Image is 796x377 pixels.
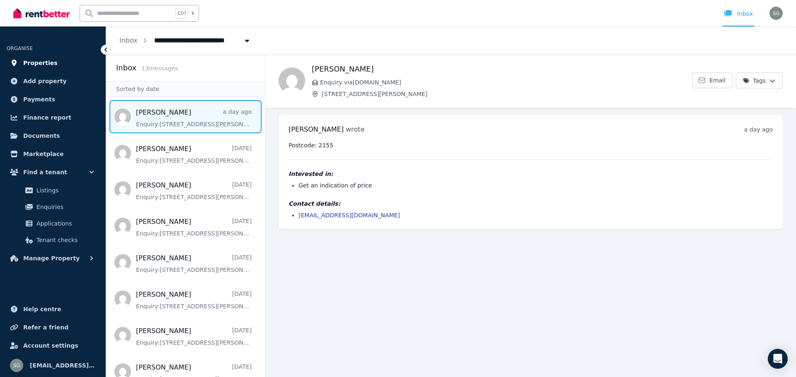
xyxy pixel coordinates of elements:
li: Get an indication of price [298,181,773,190]
span: [PERSON_NAME] [289,125,344,133]
button: Tags [736,72,783,89]
a: Email [692,72,733,88]
div: Inbox [724,10,753,18]
a: [PERSON_NAME][DATE]Enquiry:[STREET_ADDRESS][PERSON_NAME]. [136,144,252,165]
img: RentBetter [13,7,70,19]
span: [STREET_ADDRESS][PERSON_NAME] [322,90,692,98]
h2: Inbox [116,62,136,74]
a: [EMAIL_ADDRESS][DOMAIN_NAME] [298,212,400,219]
a: Enquiries [10,199,96,215]
a: [PERSON_NAME][DATE]Enquiry:[STREET_ADDRESS][PERSON_NAME]. [136,253,252,274]
span: Account settings [23,341,78,351]
a: Inbox [119,36,138,44]
span: ORGANISE [7,46,33,51]
a: Marketplace [7,146,99,162]
a: Refer a friend [7,319,99,336]
span: Ctrl [175,8,188,19]
a: Finance report [7,109,99,126]
div: Sorted by date [106,81,265,97]
a: Documents [7,127,99,144]
nav: Breadcrumb [106,26,265,55]
img: sg@haansalestate.com.au [769,7,783,20]
span: Refer a friend [23,322,68,332]
img: sg@haansalestate.com.au [10,359,23,372]
a: Add property [7,73,99,89]
span: Manage Property [23,253,80,263]
span: Tenant checks [36,235,92,245]
span: Help centre [23,304,61,314]
span: wrote [346,125,364,133]
span: Payments [23,94,55,104]
span: Enquiry via [DOMAIN_NAME] [320,78,692,86]
a: [PERSON_NAME]a day agoEnquiry:[STREET_ADDRESS][PERSON_NAME]. [136,108,252,128]
span: Documents [23,131,60,141]
span: Find a tenant [23,167,67,177]
a: Tenant checks [10,232,96,248]
span: Finance report [23,113,71,122]
div: Open Intercom Messenger [768,349,788,369]
a: Listings [10,182,96,199]
h1: [PERSON_NAME] [312,63,692,75]
a: Account settings [7,337,99,354]
span: Marketplace [23,149,63,159]
span: k [192,10,194,17]
a: Properties [7,55,99,71]
span: Add property [23,76,67,86]
span: Tags [743,77,766,85]
span: [EMAIL_ADDRESS][DOMAIN_NAME] [30,360,96,370]
a: [PERSON_NAME][DATE]Enquiry:[STREET_ADDRESS][PERSON_NAME]. [136,180,252,201]
span: Email [709,76,726,84]
a: [PERSON_NAME][DATE]Enquiry:[STREET_ADDRESS][PERSON_NAME]. [136,290,252,310]
h4: Interested in: [289,170,773,178]
a: [PERSON_NAME][DATE]Enquiry:[STREET_ADDRESS][PERSON_NAME]. [136,326,252,347]
span: Listings [36,185,92,195]
button: Manage Property [7,250,99,267]
h4: Contact details: [289,199,773,208]
time: a day ago [744,126,773,133]
img: Nicholas [279,67,305,94]
a: Help centre [7,301,99,317]
a: Applications [10,215,96,232]
a: [PERSON_NAME][DATE]Enquiry:[STREET_ADDRESS][PERSON_NAME]. [136,217,252,238]
span: 13 message s [141,65,178,72]
span: Applications [36,219,92,228]
button: Find a tenant [7,164,99,180]
span: Enquiries [36,202,92,212]
span: Properties [23,58,58,68]
a: Payments [7,91,99,108]
pre: Postcode: 2155 [289,141,773,149]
